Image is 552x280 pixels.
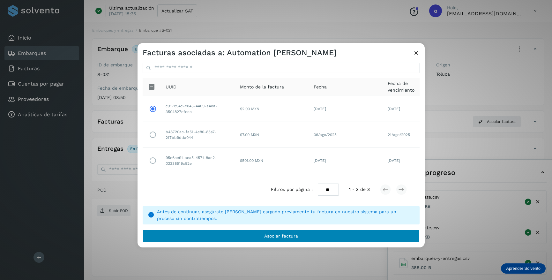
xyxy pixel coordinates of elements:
td: 95e6ce91-aea5-4571-8ac2-03338519c92e [160,148,235,173]
span: [DATE] [388,158,400,163]
span: 1 - 3 de 3 [349,186,370,193]
h3: Facturas asociadas a: Automation [PERSON_NAME] [143,48,337,57]
span: Fecha de vencimiento [388,80,414,94]
div: Aprender Solvento [501,263,546,274]
span: Monto de la factura [240,83,284,90]
span: Fecha [314,83,327,90]
span: Filtros por página : [271,186,313,193]
span: $2.00 MXN [240,106,259,111]
span: UUID [166,83,176,90]
span: 21/ago/2025 [388,132,410,137]
td: c317c54c-c845-4409-a4ea-3504827cfcec [160,96,235,122]
p: Aprender Solvento [506,266,541,271]
span: [DATE] [314,158,326,163]
div: Antes de continuar, asegúrate [PERSON_NAME] cargado previamente tu factura en nuestro sistema par... [157,208,414,222]
span: [DATE] [388,106,400,111]
span: 06/ago/2025 [314,132,337,137]
td: b48720ac-fa51-4e80-85a7-2f7bb9dda044 [160,122,235,148]
span: [DATE] [314,106,326,111]
span: Asociar factura [264,234,298,238]
span: $501.00 MXN [240,158,263,163]
span: $7.00 MXN [240,132,259,137]
button: Asociar factura [143,230,420,242]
